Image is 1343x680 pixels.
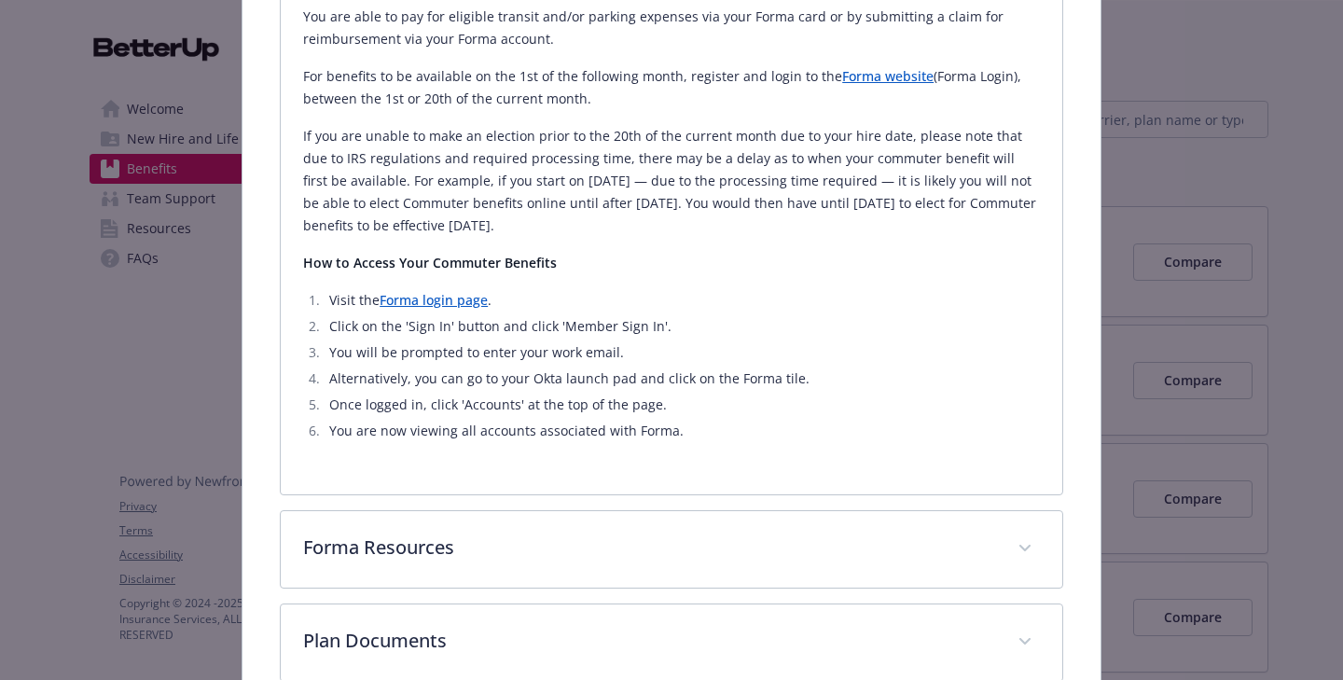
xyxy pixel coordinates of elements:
[303,6,1040,50] p: You are able to pay for eligible transit and/or parking expenses via your Forma card or by submit...
[324,368,1040,390] li: Alternatively, you can go to your Okta launch pad and click on the Forma tile.
[303,125,1040,237] p: If you are unable to make an election prior to the 20th of the current month due to your hire dat...
[324,420,1040,442] li: You are now viewing all accounts associated with Forma.
[324,341,1040,364] li: You will be prompted to enter your work email.
[324,394,1040,416] li: Once logged in, click 'Accounts' at the top of the page.
[303,65,1040,110] p: For benefits to be available on the 1st of the following month, register and login to the (Forma ...
[303,534,995,562] p: Forma Resources
[842,67,934,85] a: Forma website
[380,291,488,309] a: Forma login page
[303,254,557,271] strong: How to Access Your Commuter Benefits
[281,511,1062,588] div: Forma Resources
[324,289,1040,312] li: Visit the .
[303,627,995,655] p: Plan Documents
[324,315,1040,338] li: Click on the 'Sign In' button and click 'Member Sign In'.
